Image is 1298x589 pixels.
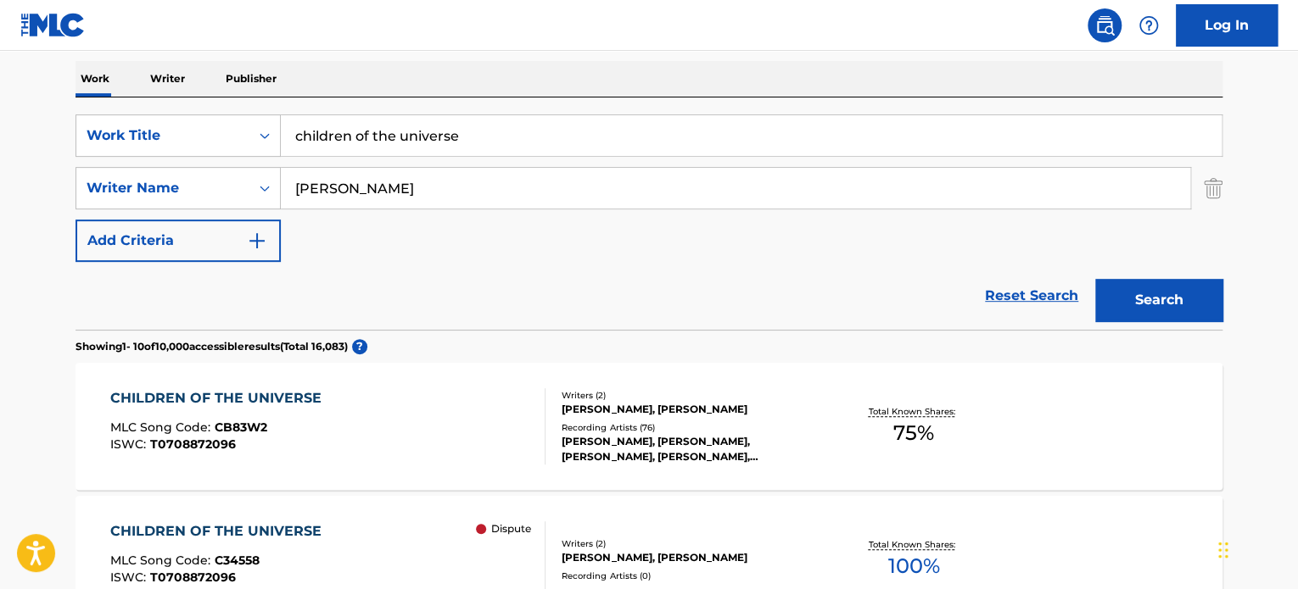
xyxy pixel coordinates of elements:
[976,277,1087,314] a: Reset Search
[352,339,367,354] span: ?
[562,570,818,582] div: Recording Artists ( 0 )
[110,553,215,568] span: MLC Song Code :
[1213,508,1298,589] iframe: Chat Widget
[76,61,115,97] p: Work
[887,551,939,581] span: 100 %
[562,389,818,402] div: Writers ( 2 )
[110,521,330,542] div: CHILDREN OF THE UNIVERSE
[562,421,818,434] div: Recording Artists ( 76 )
[145,61,190,97] p: Writer
[562,537,818,550] div: Writers ( 2 )
[1094,15,1115,36] img: search
[1139,15,1159,36] img: help
[215,420,267,435] span: CB83W2
[87,125,239,146] div: Work Title
[110,436,150,452] span: ISWC :
[87,178,239,198] div: Writer Name
[221,61,282,97] p: Publisher
[247,231,267,251] img: 9d2ae6d4665cec9f34b9.svg
[20,13,86,37] img: MLC Logo
[76,219,281,262] button: Add Criteria
[150,570,236,585] span: T0708872096
[1132,8,1166,42] div: Help
[1204,167,1222,209] img: Delete Criterion
[1088,8,1122,42] a: Public Search
[76,114,1222,330] form: Search Form
[150,436,236,452] span: T0708872096
[868,405,959,418] p: Total Known Shares:
[215,553,260,568] span: C34558
[110,388,330,408] div: CHILDREN OF THE UNIVERSE
[893,418,934,448] span: 75 %
[110,420,215,435] span: MLC Song Code :
[562,550,818,565] div: [PERSON_NAME], [PERSON_NAME]
[562,434,818,464] div: [PERSON_NAME], [PERSON_NAME], [PERSON_NAME], [PERSON_NAME], [PERSON_NAME]
[110,570,150,585] span: ISWC :
[76,363,1222,490] a: CHILDREN OF THE UNIVERSEMLC Song Code:CB83W2ISWC:T0708872096Writers (2)[PERSON_NAME], [PERSON_NAM...
[1176,4,1278,47] a: Log In
[868,538,959,551] p: Total Known Shares:
[76,339,348,354] p: Showing 1 - 10 of 10,000 accessible results (Total 16,083 )
[1095,279,1222,321] button: Search
[491,521,531,536] p: Dispute
[1218,525,1228,575] div: Drag
[562,402,818,417] div: [PERSON_NAME], [PERSON_NAME]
